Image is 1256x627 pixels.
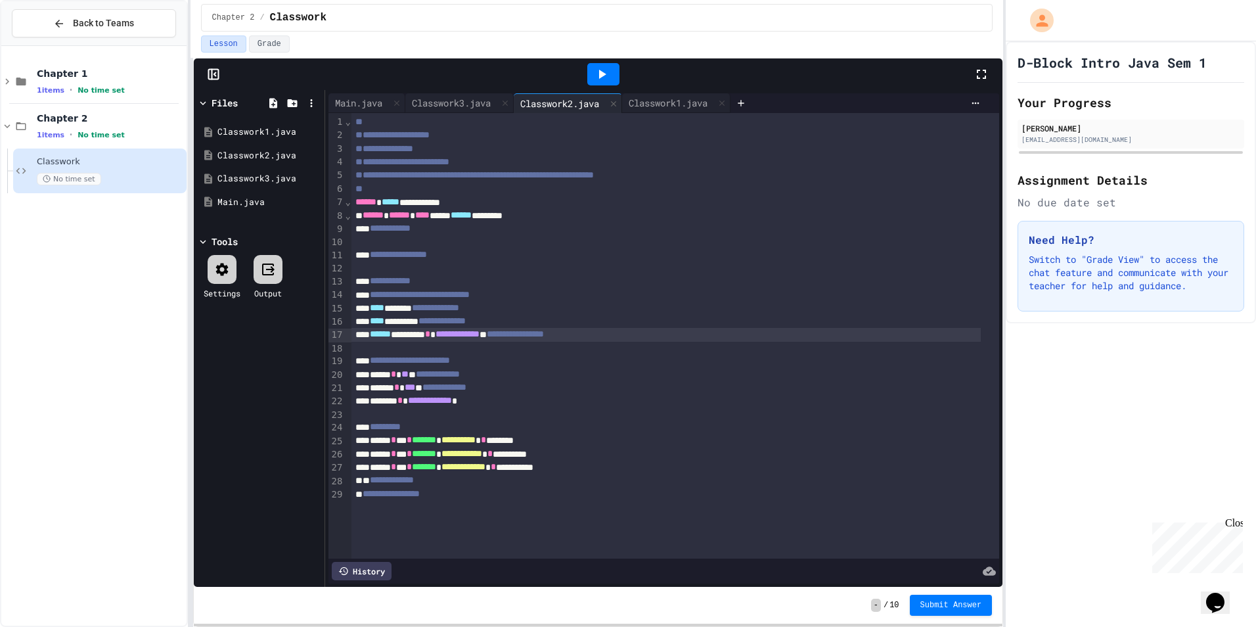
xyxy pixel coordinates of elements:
[328,488,345,501] div: 29
[37,112,184,124] span: Chapter 2
[1018,195,1244,210] div: No due date set
[328,302,345,315] div: 15
[328,93,405,113] div: Main.java
[217,196,320,209] div: Main.java
[259,12,264,23] span: /
[328,342,345,356] div: 18
[78,86,125,95] span: No time set
[328,435,345,448] div: 25
[78,131,125,139] span: No time set
[871,599,881,612] span: -
[1029,253,1233,292] p: Switch to "Grade View" to access the chat feature and communicate with your teacher for help and ...
[328,196,345,209] div: 7
[884,600,888,611] span: /
[270,10,326,26] span: Classwork
[328,355,345,368] div: 19
[217,126,320,139] div: Classwork1.java
[1018,171,1244,189] h2: Assignment Details
[920,600,982,611] span: Submit Answer
[217,149,320,162] div: Classwork2.java
[5,5,91,83] div: Chat with us now!Close
[405,93,514,113] div: Classwork3.java
[328,289,345,302] div: 14
[201,35,246,53] button: Lesson
[328,129,345,142] div: 2
[37,68,184,80] span: Chapter 1
[217,172,320,185] div: Classwork3.java
[328,249,345,262] div: 11
[889,600,899,611] span: 10
[328,223,345,236] div: 9
[1018,93,1244,112] h2: Your Progress
[328,116,345,129] div: 1
[1021,135,1240,145] div: [EMAIL_ADDRESS][DOMAIN_NAME]
[328,409,345,422] div: 23
[1021,122,1240,134] div: [PERSON_NAME]
[344,197,351,207] span: Fold line
[328,421,345,434] div: 24
[328,369,345,382] div: 20
[212,12,255,23] span: Chapter 2
[328,382,345,395] div: 21
[328,236,345,249] div: 10
[1201,574,1243,614] iframe: chat widget
[37,173,101,185] span: No time set
[254,287,282,299] div: Output
[514,97,606,110] div: Classwork2.java
[328,210,345,223] div: 8
[70,129,72,140] span: •
[328,461,345,475] div: 27
[344,116,351,127] span: Fold line
[212,96,238,110] div: Files
[328,169,345,182] div: 5
[212,235,238,248] div: Tools
[249,35,290,53] button: Grade
[1147,517,1243,573] iframe: chat widget
[73,16,134,30] span: Back to Teams
[622,96,714,110] div: Classwork1.java
[910,595,993,616] button: Submit Answer
[405,96,497,110] div: Classwork3.java
[328,275,345,289] div: 13
[328,96,389,110] div: Main.java
[344,210,351,221] span: Fold line
[328,475,345,488] div: 28
[328,156,345,169] div: 4
[37,131,64,139] span: 1 items
[70,85,72,95] span: •
[328,448,345,461] div: 26
[328,329,345,342] div: 17
[328,143,345,156] div: 3
[204,287,240,299] div: Settings
[1018,53,1207,72] h1: D-Block Intro Java Sem 1
[328,315,345,329] div: 16
[622,93,730,113] div: Classwork1.java
[514,93,622,113] div: Classwork2.java
[1016,5,1057,35] div: My Account
[332,562,392,580] div: History
[328,262,345,275] div: 12
[12,9,176,37] button: Back to Teams
[37,156,184,168] span: Classwork
[328,183,345,196] div: 6
[1029,232,1233,248] h3: Need Help?
[328,395,345,408] div: 22
[37,86,64,95] span: 1 items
